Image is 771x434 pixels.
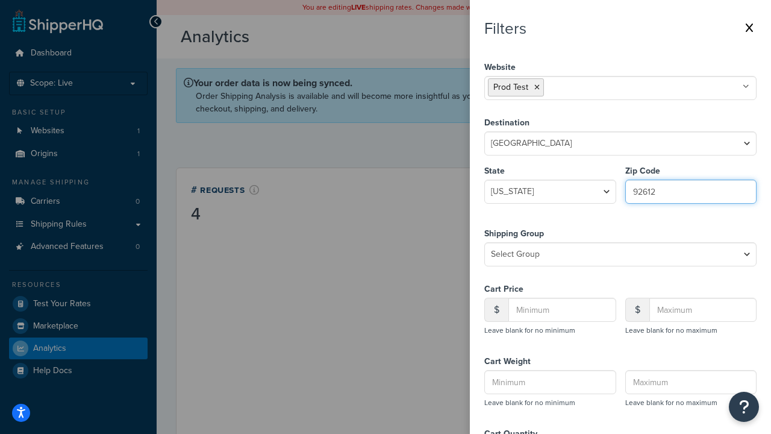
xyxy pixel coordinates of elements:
input: Minimum [484,370,616,394]
label: Shipping Group [484,225,757,242]
input: Maximum [625,370,757,394]
p: Leave blank for no minimum [484,394,616,411]
label: Cart Price [484,281,616,298]
label: Cart Weight [484,353,616,370]
h2: Filters [484,20,526,37]
span: Prod Test [493,81,528,93]
p: Leave blank for no minimum [484,322,616,339]
input: Minimum [508,298,616,322]
label: State [484,163,616,180]
input: Maximum [649,298,757,322]
label: Website [484,59,757,76]
input: All [625,180,757,204]
p: Leave blank for no maximum [625,322,757,339]
button: Open Resource Center [729,392,759,422]
label: Destination [484,115,757,131]
p: Leave blank for no maximum [625,394,757,411]
label: Zip Code [625,163,757,180]
div: $ [484,298,508,322]
div: $ [625,298,649,322]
